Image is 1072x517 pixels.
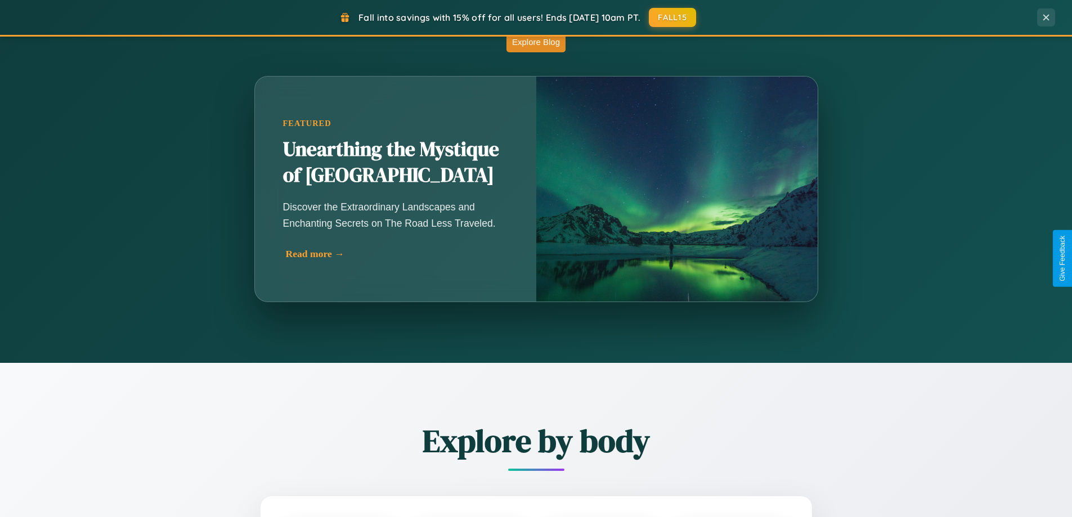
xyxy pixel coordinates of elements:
[286,248,511,260] div: Read more →
[649,8,696,27] button: FALL15
[1058,236,1066,281] div: Give Feedback
[283,119,508,128] div: Featured
[358,12,640,23] span: Fall into savings with 15% off for all users! Ends [DATE] 10am PT.
[199,419,874,462] h2: Explore by body
[283,199,508,231] p: Discover the Extraordinary Landscapes and Enchanting Secrets on The Road Less Traveled.
[283,137,508,188] h2: Unearthing the Mystique of [GEOGRAPHIC_DATA]
[506,32,566,52] button: Explore Blog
